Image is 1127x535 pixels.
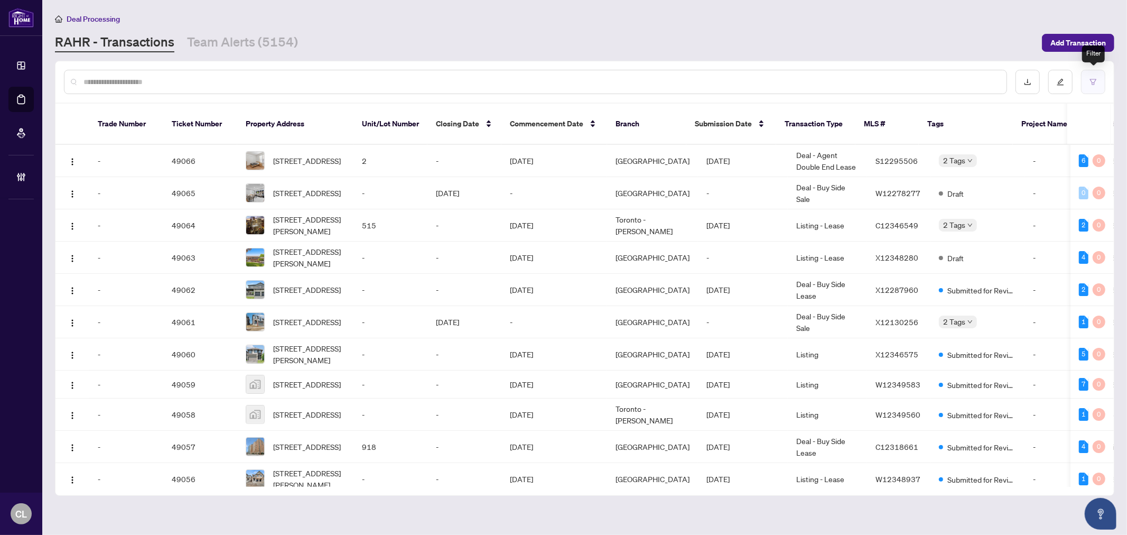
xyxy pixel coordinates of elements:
[163,338,237,371] td: 49060
[875,253,918,262] span: X12348280
[695,118,752,130] span: Submission Date
[788,338,867,371] td: Listing
[686,104,776,145] th: Submission Date
[1079,440,1088,453] div: 4
[501,399,607,431] td: [DATE]
[68,158,77,166] img: Logo
[1024,371,1088,399] td: -
[89,306,163,338] td: -
[501,145,607,177] td: [DATE]
[1024,177,1088,209] td: -
[698,209,788,242] td: [DATE]
[1093,219,1105,232] div: 0
[237,104,353,145] th: Property Address
[947,349,1016,361] span: Submitted for Review
[55,33,174,52] a: RAHR - Transactions
[64,346,81,363] button: Logo
[1093,408,1105,421] div: 0
[89,242,163,274] td: -
[875,474,920,484] span: W12348937
[1079,283,1088,296] div: 2
[1081,70,1105,94] button: filter
[943,219,965,231] span: 2 Tags
[947,188,964,199] span: Draft
[501,431,607,463] td: [DATE]
[64,281,81,298] button: Logo
[89,104,163,145] th: Trade Number
[64,471,81,487] button: Logo
[875,380,920,389] span: W12349583
[698,463,788,495] td: [DATE]
[427,145,501,177] td: -
[607,104,686,145] th: Branch
[1089,78,1097,86] span: filter
[68,254,77,263] img: Logo
[246,405,264,423] img: thumbnail-img
[967,223,973,228] span: down
[246,184,264,202] img: thumbnail-img
[788,177,867,209] td: Deal - Buy Side Sale
[89,371,163,399] td: -
[246,281,264,299] img: thumbnail-img
[273,214,345,237] span: [STREET_ADDRESS][PERSON_NAME]
[427,371,501,399] td: -
[1093,251,1105,264] div: 0
[68,411,77,420] img: Logo
[967,158,973,163] span: down
[246,152,264,170] img: thumbnail-img
[1093,440,1105,453] div: 0
[427,463,501,495] td: -
[273,441,341,453] span: [STREET_ADDRESS]
[788,242,867,274] td: Listing - Lease
[1024,78,1031,86] span: download
[947,252,964,264] span: Draft
[1024,209,1088,242] td: -
[1093,316,1105,328] div: 0
[1085,498,1116,530] button: Open asap
[64,152,81,169] button: Logo
[427,306,501,338] td: [DATE]
[788,431,867,463] td: Deal - Buy Side Lease
[1093,378,1105,391] div: 0
[68,476,77,484] img: Logo
[427,338,501,371] td: -
[607,177,698,209] td: [GEOGRAPHIC_DATA]
[501,306,607,338] td: -
[788,274,867,306] td: Deal - Buy Side Lease
[875,156,918,165] span: S12295506
[607,371,698,399] td: [GEOGRAPHIC_DATA]
[947,284,1016,296] span: Submitted for Review
[64,249,81,266] button: Logo
[607,306,698,338] td: [GEOGRAPHIC_DATA]
[875,188,920,198] span: W12278277
[788,145,867,177] td: Deal - Agent Double End Lease
[1048,70,1073,94] button: edit
[427,399,501,431] td: -
[163,104,237,145] th: Ticket Number
[607,399,698,431] td: Toronto - [PERSON_NAME]
[919,104,1013,145] th: Tags
[427,209,501,242] td: -
[427,104,501,145] th: Closing Date
[947,379,1016,391] span: Submitted for Review
[1042,34,1114,52] button: Add Transaction
[1093,154,1105,167] div: 0
[68,222,77,230] img: Logo
[1079,408,1088,421] div: 1
[501,104,607,145] th: Commencement Date
[607,209,698,242] td: Toronto - [PERSON_NAME]
[187,33,298,52] a: Team Alerts (5154)
[1016,70,1040,94] button: download
[89,399,163,431] td: -
[501,338,607,371] td: [DATE]
[64,217,81,234] button: Logo
[607,338,698,371] td: [GEOGRAPHIC_DATA]
[1079,348,1088,361] div: 5
[89,209,163,242] td: -
[68,351,77,359] img: Logo
[1024,145,1088,177] td: -
[776,104,855,145] th: Transaction Type
[1093,187,1105,199] div: 0
[1024,338,1088,371] td: -
[501,209,607,242] td: [DATE]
